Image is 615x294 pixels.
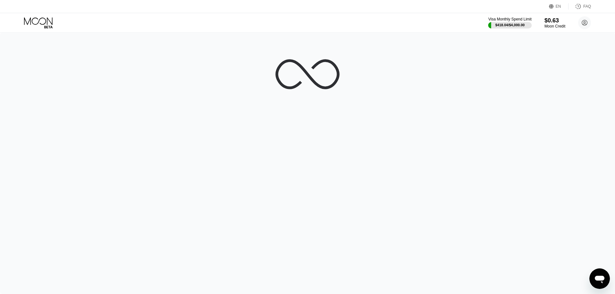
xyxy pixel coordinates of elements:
[556,4,561,9] div: EN
[495,23,525,27] div: $418.04 / $4,000.00
[549,3,569,10] div: EN
[583,4,591,9] div: FAQ
[488,17,531,21] div: Visa Monthly Spend Limit
[545,17,565,28] div: $0.63Moon Credit
[545,24,565,28] div: Moon Credit
[545,17,565,24] div: $0.63
[569,3,591,10] div: FAQ
[589,268,610,289] iframe: Button to launch messaging window
[488,17,531,28] div: Visa Monthly Spend Limit$418.04/$4,000.00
